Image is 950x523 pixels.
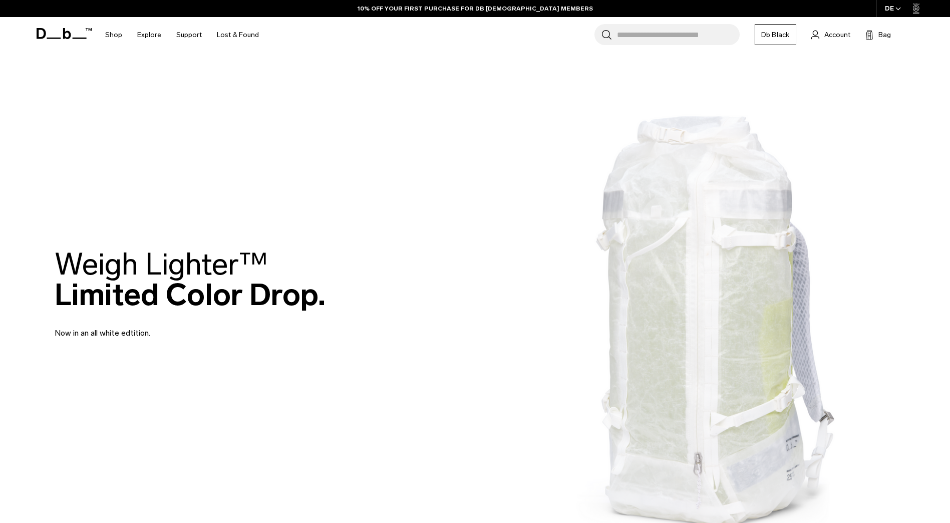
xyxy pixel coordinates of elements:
a: Db Black [755,24,796,45]
span: Weigh Lighter™ [55,246,268,283]
a: Account [811,29,850,41]
a: Explore [137,17,161,53]
p: Now in an all white edtition. [55,315,295,339]
span: Account [824,30,850,40]
a: Lost & Found [217,17,259,53]
a: 10% OFF YOUR FIRST PURCHASE FOR DB [DEMOGRAPHIC_DATA] MEMBERS [358,4,593,13]
button: Bag [865,29,891,41]
span: Bag [878,30,891,40]
a: Shop [105,17,122,53]
h2: Limited Color Drop. [55,249,326,310]
a: Support [176,17,202,53]
nav: Main Navigation [98,17,266,53]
